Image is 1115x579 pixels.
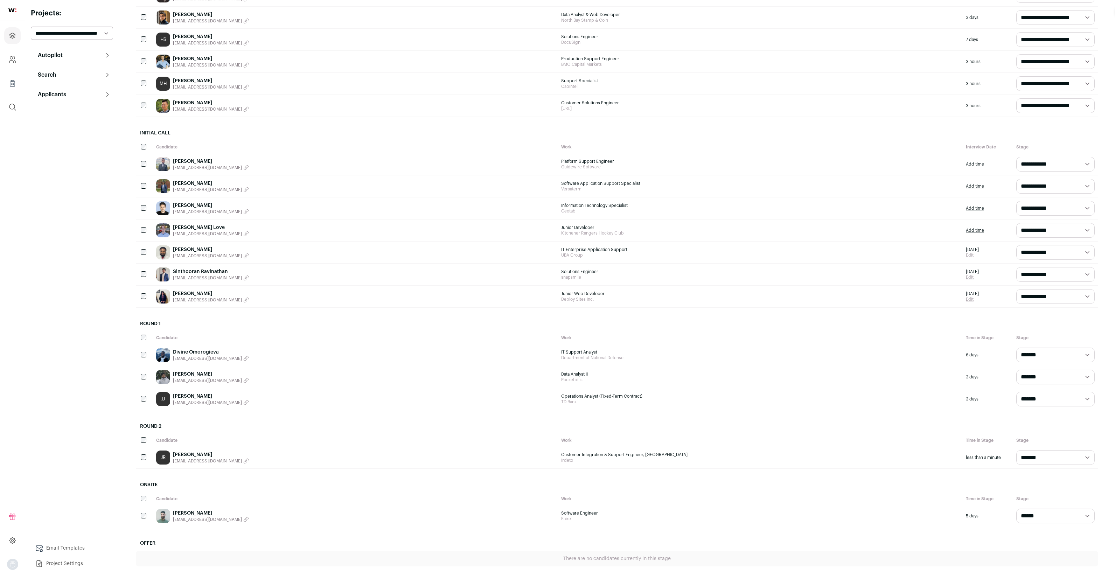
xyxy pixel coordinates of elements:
[561,510,959,516] span: Software Engineer
[156,348,170,362] img: d462e36b89d741590a7b2b086fac2dfa7592e005d47afd674853fa82ff350ca9.jpg
[156,451,170,465] div: JR
[173,268,249,275] a: Sinthooran Ravinathan
[962,366,1013,388] div: 3 days
[153,141,558,153] div: Candidate
[136,477,1098,493] h2: Onsite
[561,516,959,522] span: Faire
[136,419,1098,434] h2: Round 2
[31,68,113,82] button: Search
[173,517,249,522] button: [EMAIL_ADDRESS][DOMAIN_NAME]
[8,8,16,12] img: wellfound-shorthand-0d5821cbd27db2630d0214b213865d53afaa358527fdda9d0ea32b1df1b89c2c.svg
[561,247,959,252] span: IT Enterprise Application Support
[561,84,959,89] span: CapIntel
[561,399,959,405] span: TD Bank
[966,228,984,233] a: Add time
[173,209,242,215] span: [EMAIL_ADDRESS][DOMAIN_NAME]
[173,18,242,24] span: [EMAIL_ADDRESS][DOMAIN_NAME]
[173,18,249,24] button: [EMAIL_ADDRESS][DOMAIN_NAME]
[156,223,170,237] img: 9a638fe11f2512c5e383cc5039701ae9ca2355f7866afaaf905318ea09deda64.jpg
[4,27,21,44] a: Projects
[173,187,249,193] button: [EMAIL_ADDRESS][DOMAIN_NAME]
[173,378,249,383] button: [EMAIL_ADDRESS][DOMAIN_NAME]
[173,106,242,112] span: [EMAIL_ADDRESS][DOMAIN_NAME]
[173,253,242,259] span: [EMAIL_ADDRESS][DOMAIN_NAME]
[962,7,1013,28] div: 3 days
[173,356,249,361] button: [EMAIL_ADDRESS][DOMAIN_NAME]
[173,400,242,405] span: [EMAIL_ADDRESS][DOMAIN_NAME]
[962,95,1013,117] div: 3 hours
[173,275,242,281] span: [EMAIL_ADDRESS][DOMAIN_NAME]
[7,559,18,570] img: nopic.png
[173,62,249,68] button: [EMAIL_ADDRESS][DOMAIN_NAME]
[156,11,170,25] img: b56d921c66bd359601ead28d18e5d22458f9ae34536a262327548b851569d979.jpg
[966,291,979,297] span: [DATE]
[173,275,249,281] button: [EMAIL_ADDRESS][DOMAIN_NAME]
[561,225,959,230] span: Junior Developer
[561,371,959,377] span: Data Analyst II
[558,141,963,153] div: Work
[156,370,170,384] img: 51bbe588d67d82df06304658d6ed111f83e2671facc91c921276c80c295c2cba.jpg
[156,392,170,406] a: JJ
[4,51,21,68] a: Company and ATS Settings
[173,356,242,361] span: [EMAIL_ADDRESS][DOMAIN_NAME]
[962,434,1013,447] div: Time in Stage
[31,557,113,571] a: Project Settings
[561,40,959,45] span: DocuSign
[34,71,56,79] p: Search
[966,269,979,274] span: [DATE]
[153,493,558,505] div: Candidate
[153,434,558,447] div: Candidate
[561,106,959,111] span: [URL]
[156,33,170,47] a: HS
[962,493,1013,505] div: Time in Stage
[173,517,242,522] span: [EMAIL_ADDRESS][DOMAIN_NAME]
[561,230,959,236] span: Kitchener Rangers Hockey Club
[156,509,170,523] img: 34b795a4aff8dda2d2e1dc1731342ac73f093f86e85fa70b23d364d07c0dc359.jpg
[173,209,249,215] button: [EMAIL_ADDRESS][DOMAIN_NAME]
[561,291,959,297] span: Junior Web Developer
[962,344,1013,366] div: 6 days
[561,164,959,170] span: Guidewire Software
[173,84,242,90] span: [EMAIL_ADDRESS][DOMAIN_NAME]
[173,231,242,237] span: [EMAIL_ADDRESS][DOMAIN_NAME]
[173,231,249,237] button: [EMAIL_ADDRESS][DOMAIN_NAME]
[173,40,249,46] button: [EMAIL_ADDRESS][DOMAIN_NAME]
[31,541,113,555] a: Email Templates
[156,179,170,193] img: 37726d9d10fa6b09945aacb27ec9a3fe0a5051c47880cd21b5a67f37dd4fe7f6.jpg
[561,269,959,274] span: Solutions Engineer
[558,434,963,447] div: Work
[173,84,249,90] button: [EMAIL_ADDRESS][DOMAIN_NAME]
[966,205,984,211] a: Add time
[173,55,249,62] a: [PERSON_NAME]
[31,8,113,18] h2: Projects:
[173,165,242,170] span: [EMAIL_ADDRESS][DOMAIN_NAME]
[4,75,21,92] a: Company Lists
[173,393,249,400] a: [PERSON_NAME]
[156,157,170,171] img: b13acace784b56bff4c0b426ab5bcb4ec2ba2aea1bd4a0e45daaa25254bd1327.jpg
[962,332,1013,344] div: Time in Stage
[136,536,1098,551] h2: Offer
[173,40,242,46] span: [EMAIL_ADDRESS][DOMAIN_NAME]
[173,458,249,464] button: [EMAIL_ADDRESS][DOMAIN_NAME]
[561,458,959,463] span: Irdeto
[173,187,242,193] span: [EMAIL_ADDRESS][DOMAIN_NAME]
[156,77,170,91] a: MH
[561,78,959,84] span: Support Specialist
[966,274,979,280] a: Edit
[966,183,984,189] a: Add time
[156,245,170,259] img: a680e85256bc19e6d33f62b2998190c0c4b5f66b685a15d5b554f71834734ef2.jpg
[156,99,170,113] img: b096cf2b470170428650acd1e89114b9ca1a387d3dd5dd989e87ba2e69ce0f3c.jpg
[1013,141,1098,153] div: Stage
[156,55,170,69] img: 81f54f77ef7fa2609aeea1f1283265a8659ffae5adbb38bc4308869933411bd6.jpg
[561,349,959,355] span: IT Support Analyst
[173,378,242,383] span: [EMAIL_ADDRESS][DOMAIN_NAME]
[34,51,63,60] p: Autopilot
[173,297,249,303] button: [EMAIL_ADDRESS][DOMAIN_NAME]
[962,73,1013,95] div: 3 hours
[966,161,984,167] a: Add time
[561,12,959,18] span: Data Analyst & Web Developer
[561,274,959,280] span: snapsmile
[173,158,249,165] a: [PERSON_NAME]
